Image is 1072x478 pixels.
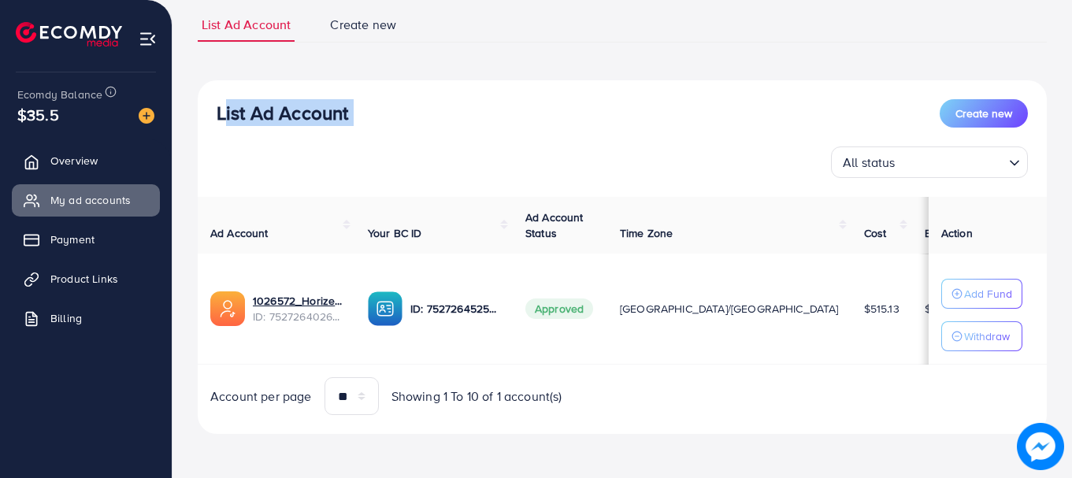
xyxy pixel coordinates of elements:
[16,22,122,46] img: logo
[12,263,160,295] a: Product Links
[831,146,1028,178] div: Search for option
[525,209,584,241] span: Ad Account Status
[368,291,402,326] img: ic-ba-acc.ded83a64.svg
[12,302,160,334] a: Billing
[12,184,160,216] a: My ad accounts
[210,291,245,326] img: ic-ads-acc.e4c84228.svg
[955,106,1012,121] span: Create new
[253,293,343,309] a: 1026572_Horizen Store_1752578018180
[139,108,154,124] img: image
[17,103,59,126] span: $35.5
[964,327,1010,346] p: Withdraw
[202,16,291,34] span: List Ad Account
[864,225,887,241] span: Cost
[217,102,348,124] h3: List Ad Account
[410,299,500,318] p: ID: 7527264525683523602
[210,225,269,241] span: Ad Account
[139,30,157,48] img: menu
[210,387,312,406] span: Account per page
[940,99,1028,128] button: Create new
[840,151,899,174] span: All status
[941,321,1022,351] button: Withdraw
[253,293,343,325] div: <span class='underline'>1026572_Horizen Store_1752578018180</span></br>7527264026565558290
[253,309,343,324] span: ID: 7527264026565558290
[50,271,118,287] span: Product Links
[50,232,95,247] span: Payment
[17,87,102,102] span: Ecomdy Balance
[620,301,839,317] span: [GEOGRAPHIC_DATA]/[GEOGRAPHIC_DATA]
[1019,425,1061,467] img: image
[391,387,562,406] span: Showing 1 To 10 of 1 account(s)
[525,298,593,319] span: Approved
[50,153,98,169] span: Overview
[50,192,131,208] span: My ad accounts
[620,225,673,241] span: Time Zone
[12,145,160,176] a: Overview
[368,225,422,241] span: Your BC ID
[330,16,396,34] span: Create new
[900,148,1003,174] input: Search for option
[941,279,1022,309] button: Add Fund
[941,225,973,241] span: Action
[864,301,900,317] span: $515.13
[50,310,82,326] span: Billing
[12,224,160,255] a: Payment
[964,284,1012,303] p: Add Fund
